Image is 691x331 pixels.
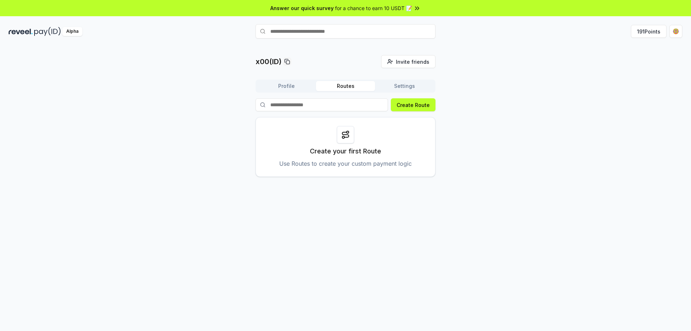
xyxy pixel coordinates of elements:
p: Use Routes to create your custom payment logic [279,159,412,168]
div: Alpha [62,27,82,36]
span: Answer our quick survey [270,4,334,12]
button: Settings [375,81,434,91]
span: Invite friends [396,58,429,66]
p: x00(ID) [256,57,281,67]
button: Routes [316,81,375,91]
img: pay_id [34,27,61,36]
span: for a chance to earn 10 USDT 📝 [335,4,412,12]
p: Create your first Route [310,146,381,156]
button: Invite friends [381,55,435,68]
button: Create Route [391,98,435,111]
button: Profile [257,81,316,91]
button: 191Points [631,25,667,38]
img: reveel_dark [9,27,33,36]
